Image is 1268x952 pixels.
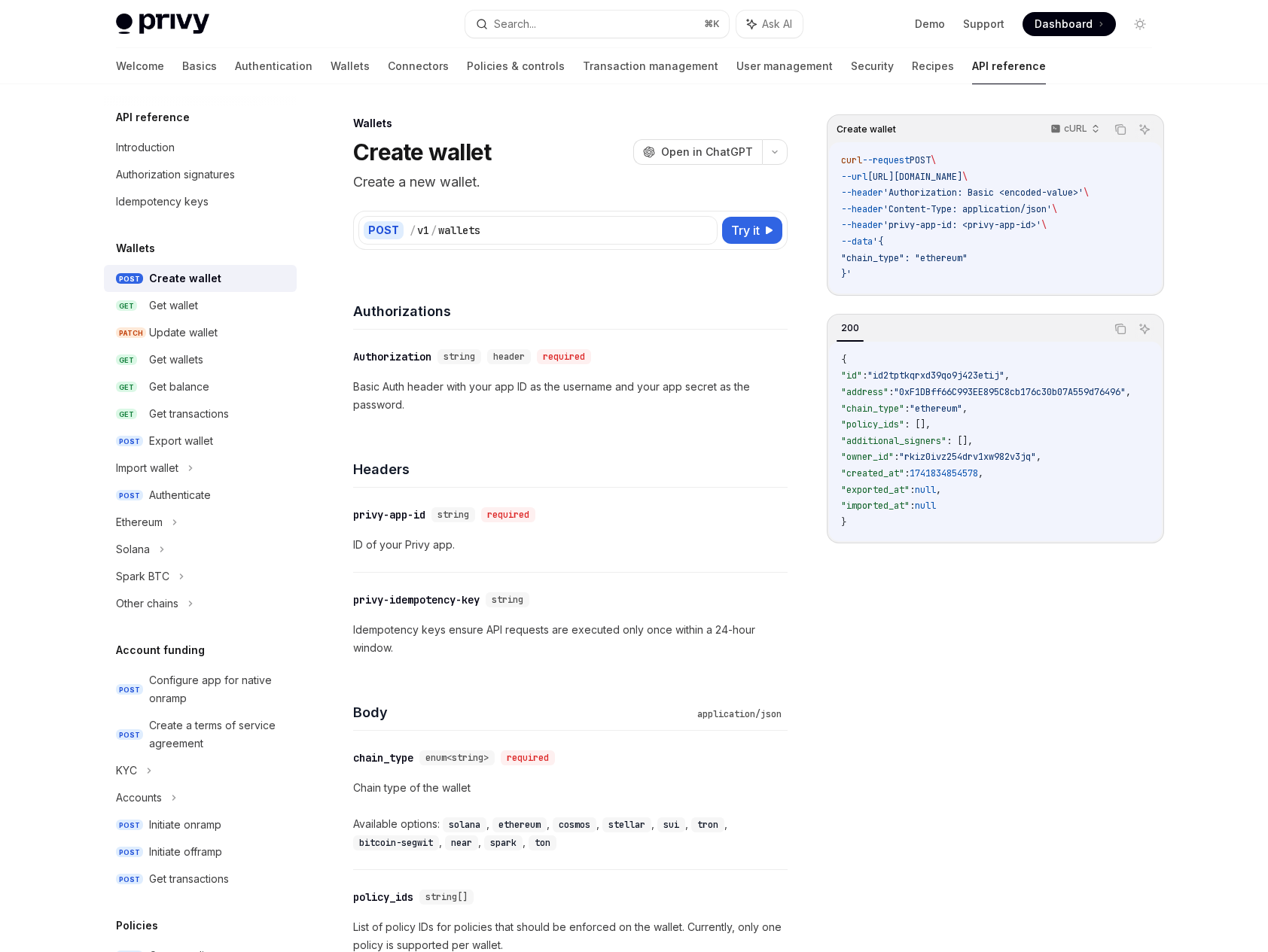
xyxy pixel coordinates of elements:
span: \ [931,154,936,166]
span: curl [841,154,862,166]
h5: API reference [116,108,190,126]
span: string [437,509,469,521]
a: Connectors [388,48,449,84]
h4: Body [353,702,691,722]
div: Idempotency keys [116,193,209,211]
span: 'Content-Type: application/json' [883,203,1052,215]
span: Try it [731,221,760,239]
span: : [910,484,915,496]
div: Solana [116,540,150,558]
a: POSTInitiate offramp [104,838,297,865]
span: --header [841,219,883,231]
span: string [492,594,523,606]
button: Copy the contents from the code block [1111,120,1130,139]
p: Chain type of the wallet [353,779,788,797]
div: Get transactions [149,870,229,888]
a: Wallets [331,48,370,84]
a: Welcome [116,48,164,84]
div: Get wallets [149,351,203,369]
div: , [602,815,657,833]
span: POST [116,820,143,831]
div: Configure app for native onramp [149,671,288,707]
code: sui [657,817,685,832]
div: , [445,833,484,851]
h5: Policies [116,917,158,935]
div: KYC [116,762,137,780]
span: --data [841,236,873,248]
span: GET [116,382,137,393]
span: "id2tptkqrxd39qo9j423etij" [867,370,1004,382]
span: string[] [425,891,468,903]
span: : [910,500,915,512]
span: '{ [873,236,883,248]
span: { [841,354,846,366]
span: \ [1052,203,1057,215]
p: ID of your Privy app. [353,536,788,554]
div: / [410,223,416,238]
a: API reference [972,48,1046,84]
span: Dashboard [1035,17,1093,32]
a: POSTGet transactions [104,865,297,893]
a: POSTCreate a terms of service agreement [104,712,297,757]
button: Search...⌘K [465,11,729,38]
button: Open in ChatGPT [633,139,762,165]
span: POST [116,490,143,501]
code: solana [443,817,486,832]
span: "policy_ids" [841,418,904,430]
span: "created_at" [841,467,904,479]
p: Basic Auth header with your app ID as the username and your app secret as the password. [353,378,788,414]
button: Ask AI [1135,319,1154,339]
a: POSTExport wallet [104,427,297,455]
span: : [889,386,894,398]
div: Introduction [116,138,175,157]
span: header [493,351,525,363]
h4: Headers [353,459,788,479]
a: POSTInitiate onramp [104,811,297,838]
div: Search... [494,15,536,33]
h5: Account funding [116,641,205,659]
div: Authenticate [149,486,211,504]
span: : [862,370,867,382]
div: application/json [691,707,788,722]
span: null [915,500,936,512]
span: \ [1041,219,1047,231]
span: , [1126,386,1131,398]
span: \ [1084,187,1089,199]
span: POST [910,154,931,166]
span: Ask AI [762,17,792,32]
div: Get balance [149,378,209,396]
div: Export wallet [149,432,213,450]
span: [URL][DOMAIN_NAME] [867,171,962,183]
span: null [915,484,936,496]
p: Idempotency keys ensure API requests are executed only once within a 24-hour window. [353,621,788,657]
span: --url [841,171,867,183]
button: Ask AI [736,11,803,38]
div: , [353,833,445,851]
span: 'privy-app-id: <privy-app-id>' [883,219,1041,231]
span: "chain_type": "ethereum" [841,252,968,264]
button: Toggle dark mode [1128,12,1152,36]
span: "owner_id" [841,451,894,463]
button: Try it [722,217,782,244]
span: POST [116,847,143,858]
div: privy-idempotency-key [353,592,480,607]
div: v1 [417,223,429,238]
h5: Wallets [116,239,155,257]
div: Get transactions [149,405,229,423]
span: GET [116,354,137,366]
span: POST [116,684,143,695]
a: Authentication [235,48,312,84]
div: , [492,815,553,833]
div: Create wallet [149,269,221,287]
span: "0xF1DBff66C993EE895C8cb176c30b07A559d76496" [894,386,1126,398]
div: , [484,833,529,851]
span: "chain_type" [841,403,904,415]
button: Copy the contents from the code block [1111,319,1130,339]
span: --request [862,154,910,166]
div: , [691,815,730,833]
code: ethereum [492,817,547,832]
div: Initiate offramp [149,843,222,861]
div: Create a terms of service agreement [149,716,288,753]
div: chain_type [353,750,413,765]
div: Spark BTC [116,567,169,585]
